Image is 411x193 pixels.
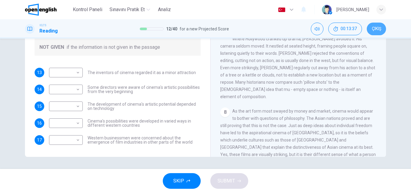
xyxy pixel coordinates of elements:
[367,23,386,35] button: ÇIKIŞ
[37,138,42,142] span: 17
[220,107,230,117] div: 8
[220,109,376,164] span: As the art form most swayed by money and market, cinema would appear to bother with questions of ...
[155,4,174,15] button: Analiz
[37,121,42,125] span: 16
[88,136,201,144] span: Western businessmen were concerned about the emergence of film industries in other parts of the w...
[88,102,201,111] span: The development of cinema's artistic potential depended on technology
[110,6,145,13] span: Sınavını Pratik Et
[37,104,42,108] span: 15
[173,177,184,185] span: SKIP
[39,27,58,35] h1: Reading
[25,4,57,16] img: OpenEnglish logo
[158,6,171,13] span: Analiz
[37,87,42,92] span: 14
[66,44,160,51] span: if the information is not given in the passage
[25,4,70,16] a: OpenEnglish logo
[322,5,332,14] img: Profile picture
[88,85,201,94] span: Some directors were aware of cinema's artistic possibilities from the very beginning
[372,26,381,31] span: ÇIKIŞ
[163,173,201,189] button: SKIP
[336,6,369,13] div: [PERSON_NAME]
[39,44,64,51] span: NOT GIVEN
[107,4,153,15] button: Sınavını Pratik Et
[88,70,196,75] span: The inventors of cinema regarded it as a minor attraction
[278,8,286,12] img: tr
[311,23,323,35] div: Mute
[73,6,102,13] span: Kontrol Paneli
[88,119,201,127] span: Cinema's possibilities were developed in varied ways in different western countries
[166,25,177,33] span: 12 / 40
[39,23,46,27] span: IELTS
[328,23,362,35] div: Hide
[341,26,357,31] span: 00:13:37
[70,4,105,15] button: Kontrol Paneli
[328,23,362,35] button: 00:13:37
[37,70,42,75] span: 13
[180,25,229,33] span: for a new Projected Score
